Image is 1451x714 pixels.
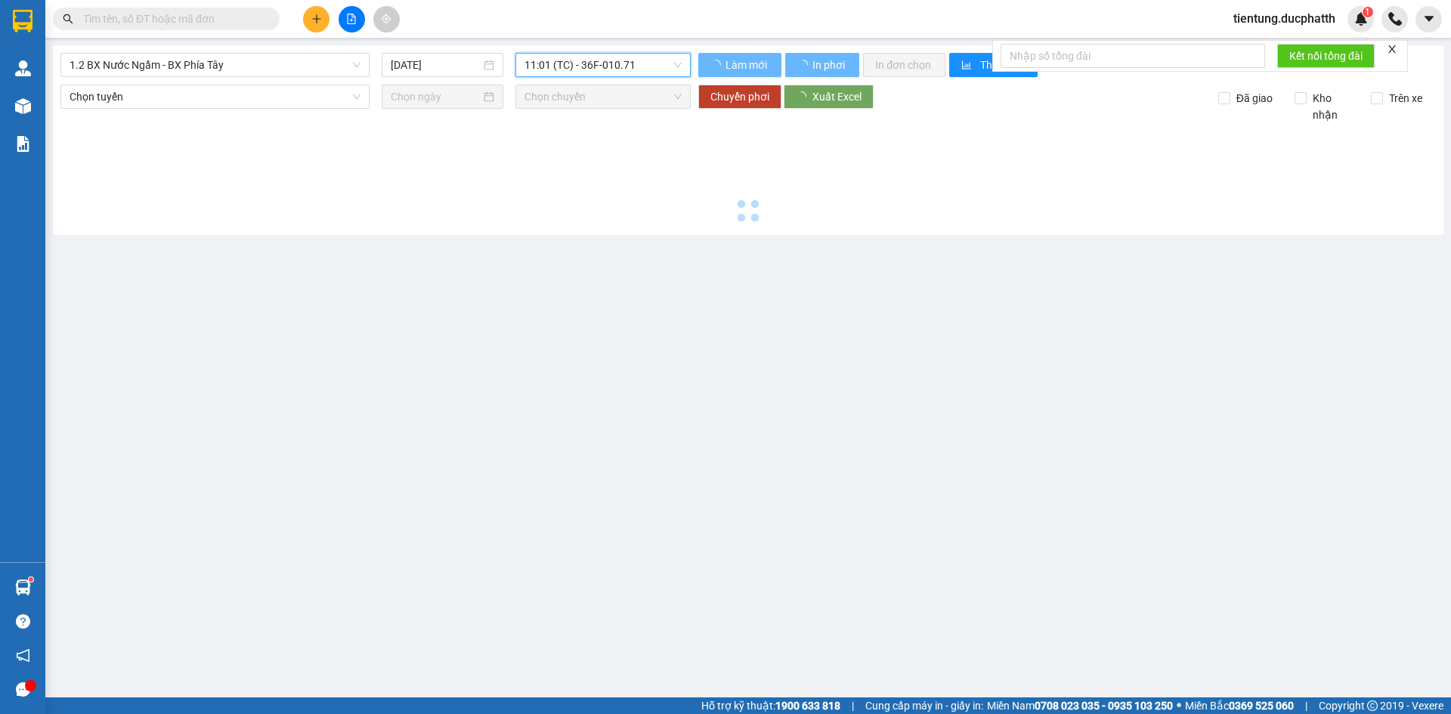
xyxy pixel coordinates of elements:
[698,85,781,109] button: Chuyển phơi
[1305,697,1307,714] span: |
[1387,44,1397,54] span: close
[524,54,682,76] span: 11:01 (TC) - 36F-010.71
[1388,12,1402,26] img: phone-icon
[13,10,32,32] img: logo-vxr
[339,6,365,32] button: file-add
[1367,700,1378,711] span: copyright
[1177,703,1181,709] span: ⚪️
[29,577,33,582] sup: 1
[1289,48,1363,64] span: Kết nối tổng đài
[961,60,974,72] span: bar-chart
[15,60,31,76] img: warehouse-icon
[797,60,810,70] span: loading
[15,580,31,595] img: warehouse-icon
[1422,12,1436,26] span: caret-down
[863,53,945,77] button: In đơn chọn
[710,60,723,70] span: loading
[303,6,329,32] button: plus
[812,57,847,73] span: In phơi
[812,88,862,105] span: Xuất Excel
[949,53,1038,77] button: bar-chartThống kê
[70,85,360,108] span: Chọn tuyến
[1185,697,1294,714] span: Miền Bắc
[1383,90,1428,107] span: Trên xe
[980,57,1026,73] span: Thống kê
[346,14,357,24] span: file-add
[1001,44,1265,68] input: Nhập số tổng đài
[1363,7,1373,17] sup: 1
[1415,6,1442,32] button: caret-down
[1365,7,1370,17] span: 1
[373,6,400,32] button: aim
[16,682,30,697] span: message
[1277,44,1375,68] button: Kết nối tổng đài
[15,136,31,152] img: solution-icon
[1221,9,1347,28] span: tientung.ducphatth
[524,85,682,108] span: Chọn chuyến
[784,85,874,109] button: Xuất Excel
[725,57,769,73] span: Làm mới
[16,614,30,629] span: question-circle
[1230,90,1279,107] span: Đã giao
[391,57,481,73] input: 15/09/2025
[1229,700,1294,712] strong: 0369 525 060
[865,697,983,714] span: Cung cấp máy in - giấy in:
[1307,90,1360,123] span: Kho nhận
[987,697,1173,714] span: Miền Nam
[1354,12,1368,26] img: icon-new-feature
[785,53,859,77] button: In phơi
[381,14,391,24] span: aim
[852,697,854,714] span: |
[70,54,360,76] span: 1.2 BX Nước Ngầm - BX Phía Tây
[1035,700,1173,712] strong: 0708 023 035 - 0935 103 250
[775,700,840,712] strong: 1900 633 818
[16,648,30,663] span: notification
[15,98,31,114] img: warehouse-icon
[796,91,812,102] span: loading
[63,14,73,24] span: search
[701,697,840,714] span: Hỗ trợ kỹ thuật:
[391,88,481,105] input: Chọn ngày
[698,53,781,77] button: Làm mới
[83,11,261,27] input: Tìm tên, số ĐT hoặc mã đơn
[311,14,322,24] span: plus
